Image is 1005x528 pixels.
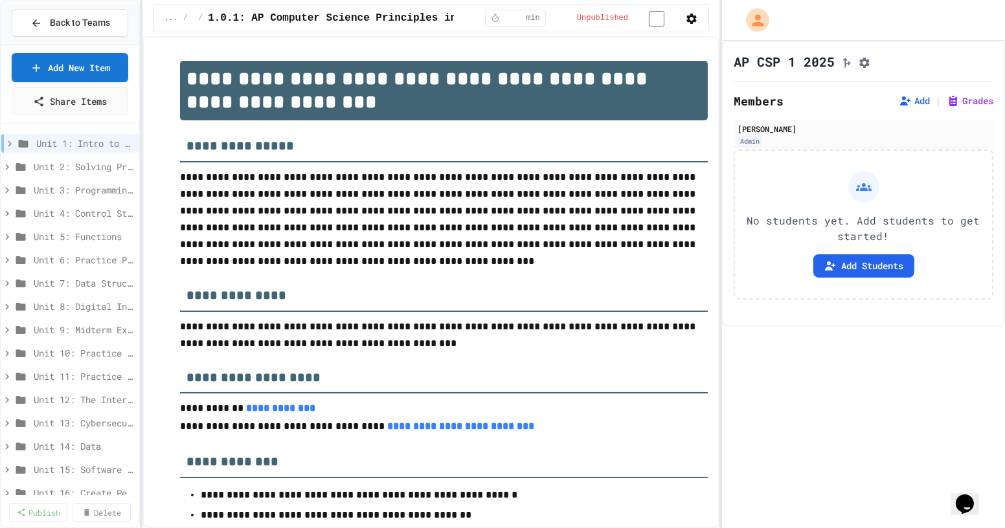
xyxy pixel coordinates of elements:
span: Unpublished [577,13,628,23]
span: Unit 13: Cybersecurity [34,416,133,430]
span: Back to Teams [50,16,110,30]
span: ... [164,13,178,23]
span: | [935,93,942,109]
span: Unit 14: Data [34,439,133,453]
div: [PERSON_NAME] [738,123,989,135]
a: Publish [9,503,67,522]
span: Unit 1: Intro to Computer Science [36,137,133,150]
span: 1.0.1: AP Computer Science Principles in Python Course Syllabus [208,10,600,26]
h1: AP CSP 1 2025 [734,52,835,71]
span: Unit 7: Data Structures [34,276,133,290]
p: No students yet. Add students to get started! [745,213,982,244]
button: Click to see fork details [840,54,853,69]
span: Unit 5: Functions [34,230,133,243]
a: Delete [73,503,131,522]
span: Unit 12: The Internet [34,393,133,406]
span: Unit 16: Create Performance Task [34,486,133,500]
span: Unit 8: Digital Information [34,300,133,313]
iframe: chat widget [951,476,992,515]
button: Grades [947,94,993,107]
h2: Members [734,92,784,110]
span: Unit 9: Midterm Exam [34,323,133,336]
div: My Account [732,5,773,35]
span: Unit 15: Software Development Process [34,463,133,476]
input: publish toggle [633,11,680,27]
span: Unit 11: Practice Project - Loaded Dice [34,369,133,383]
span: Unit 4: Control Structures [34,206,133,220]
span: / [183,13,188,23]
span: Unit 6: Practice Project - Tell a Story [34,253,133,267]
span: Unit 2: Solving Problems in Computer Science [34,160,133,173]
a: Add New Item [12,53,128,82]
button: Assignment Settings [858,54,871,69]
a: Share Items [12,87,128,115]
span: Unit 10: Practice Project - Wordle [34,346,133,360]
button: Add Students [813,254,914,278]
span: Unit 3: Programming with Python [34,183,133,197]
span: min [526,13,540,23]
span: / [198,13,203,23]
button: Add [899,94,930,107]
button: Back to Teams [12,9,128,37]
div: Admin [738,136,762,147]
